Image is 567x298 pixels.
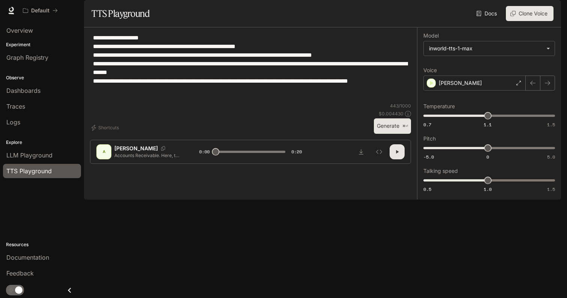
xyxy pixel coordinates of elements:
[374,118,411,134] button: Generate⌘⏎
[354,144,369,159] button: Download audio
[547,154,555,160] span: 5.0
[424,41,555,56] div: inworld-tts-1-max
[90,122,122,134] button: Shortcuts
[114,145,158,152] p: [PERSON_NAME]
[423,186,431,192] span: 0.5
[484,121,492,128] span: 1.1
[372,144,387,159] button: Inspect
[114,152,181,159] p: Accounts Receivable. Here, the focus is on deductions. Users can identify the most frequent types...
[475,6,500,21] a: Docs
[429,45,543,52] div: inworld-tts-1-max
[423,154,434,160] span: -5.0
[423,136,436,141] p: Pitch
[423,121,431,128] span: 0.7
[31,8,49,14] p: Default
[423,104,455,109] p: Temperature
[291,148,302,156] span: 0:20
[423,33,439,38] p: Model
[19,3,61,18] button: All workspaces
[423,68,437,73] p: Voice
[91,6,150,21] h1: TTS Playground
[98,146,110,158] div: A
[506,6,553,21] button: Clone Voice
[486,154,489,160] span: 0
[423,168,458,174] p: Talking speed
[158,146,168,151] button: Copy Voice ID
[547,186,555,192] span: 1.5
[547,121,555,128] span: 1.5
[199,148,210,156] span: 0:00
[439,79,482,87] p: [PERSON_NAME]
[402,124,408,129] p: ⌘⏎
[484,186,492,192] span: 1.0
